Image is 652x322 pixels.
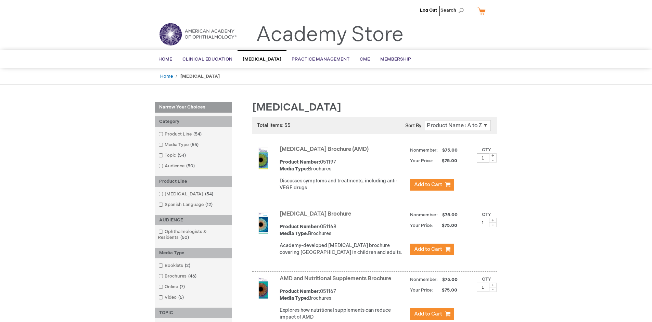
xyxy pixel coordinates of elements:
[360,56,370,62] span: CME
[160,74,173,79] a: Home
[410,275,438,284] strong: Nonmember:
[380,56,411,62] span: Membership
[280,288,320,294] strong: Product Number:
[410,244,454,255] button: Add to Cart
[180,74,220,79] strong: [MEDICAL_DATA]
[155,215,232,226] div: AUDIENCE
[157,273,199,280] a: Brochures46
[157,294,187,301] a: Video6
[280,242,407,256] p: Academy-developed [MEDICAL_DATA] brochure covering [GEOGRAPHIC_DATA] in children and adults.
[414,181,442,188] span: Add to Cart
[157,284,188,290] a: Online7
[434,158,458,164] span: $75.00
[441,147,459,153] span: $75.00
[179,235,191,240] span: 50
[280,159,320,165] strong: Product Number:
[155,248,232,258] div: Media Type
[192,131,203,137] span: 54
[177,295,186,300] span: 6
[280,224,320,230] strong: Product Number:
[157,229,230,241] a: Ophthalmologists & Residents50
[187,273,198,279] span: 46
[405,123,421,129] label: Sort By
[420,8,437,13] a: Log Out
[157,142,201,148] a: Media Type55
[204,202,214,207] span: 12
[280,146,369,153] a: [MEDICAL_DATA] Brochure (AMD)
[482,276,491,282] label: Qty
[280,178,407,191] p: Discusses symptoms and treatments, including anti-VEGF drugs
[280,275,391,282] a: AMD and Nutritional Supplements Brochure
[280,211,351,217] a: [MEDICAL_DATA] Brochure
[157,262,193,269] a: Booklets2
[155,102,232,113] strong: Narrow Your Choices
[157,152,189,159] a: Topic54
[292,56,349,62] span: Practice Management
[252,277,274,299] img: AMD and Nutritional Supplements Brochure
[176,153,188,158] span: 54
[434,223,458,228] span: $75.00
[280,307,407,321] p: Explores how nutritional supplements can reduce impact of AMD
[280,295,308,301] strong: Media Type:
[410,308,454,320] button: Add to Cart
[157,202,215,208] a: Spanish Language12
[477,153,489,163] input: Qty
[477,218,489,227] input: Qty
[184,163,196,169] span: 50
[252,147,274,169] img: Age-Related Macular Degeneration Brochure (AMD)
[256,23,404,47] a: Academy Store
[410,179,454,191] button: Add to Cart
[441,212,459,218] span: $75.00
[410,211,438,219] strong: Nonmember:
[410,287,433,293] strong: Your Price:
[252,101,341,114] span: [MEDICAL_DATA]
[280,159,407,172] div: 051197 Brochures
[157,191,216,197] a: [MEDICAL_DATA]54
[189,142,200,147] span: 55
[155,308,232,318] div: TOPIC
[157,163,197,169] a: Audience50
[257,123,291,128] span: Total items: 55
[280,166,308,172] strong: Media Type:
[252,212,274,234] img: Amblyopia Brochure
[477,283,489,292] input: Qty
[410,158,433,164] strong: Your Price:
[183,263,192,268] span: 2
[203,191,215,197] span: 54
[280,231,308,236] strong: Media Type:
[482,212,491,217] label: Qty
[441,277,459,282] span: $75.00
[280,288,407,302] div: 051167 Brochures
[157,131,204,138] a: Product Line54
[155,116,232,127] div: Category
[414,246,442,253] span: Add to Cart
[410,223,433,228] strong: Your Price:
[243,56,281,62] span: [MEDICAL_DATA]
[434,287,458,293] span: $75.00
[440,3,466,17] span: Search
[178,284,187,289] span: 7
[482,147,491,153] label: Qty
[410,146,438,155] strong: Nonmember:
[280,223,407,237] div: 051168 Brochures
[414,311,442,317] span: Add to Cart
[182,56,232,62] span: Clinical Education
[155,176,232,187] div: Product Line
[158,56,172,62] span: Home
